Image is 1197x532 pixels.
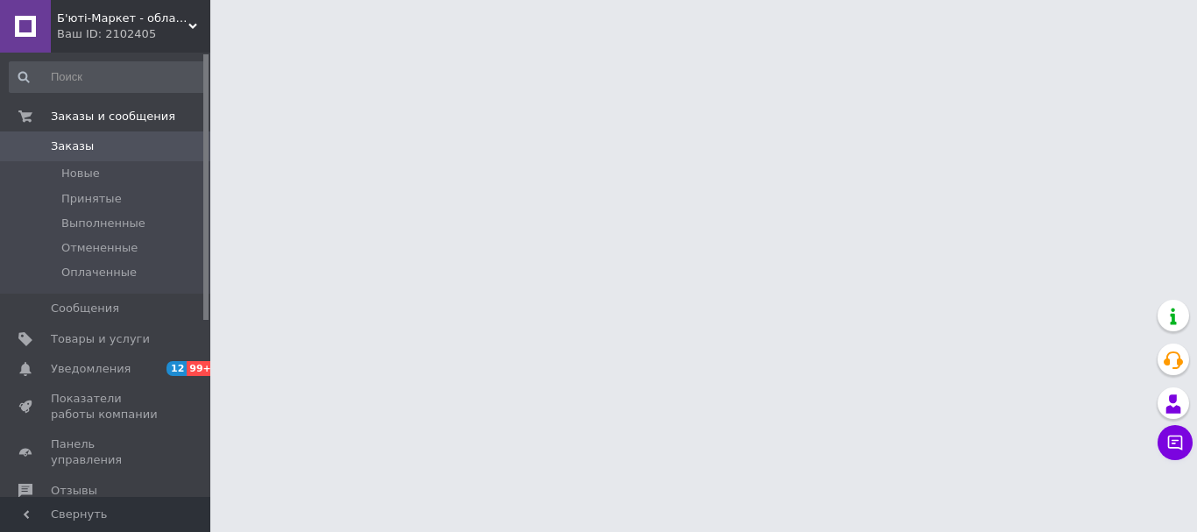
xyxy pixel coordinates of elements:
span: Заказы и сообщения [51,109,175,124]
input: Поиск [9,61,207,93]
span: Новые [61,166,100,181]
span: Уведомления [51,361,131,377]
span: 12 [166,361,187,376]
span: Принятые [61,191,122,207]
span: Заказы [51,138,94,154]
span: Панель управления [51,436,162,468]
span: Отзывы [51,483,97,499]
span: Выполненные [61,216,145,231]
span: 99+ [187,361,216,376]
span: Отмененные [61,240,138,256]
span: Товары и услуги [51,331,150,347]
span: Сообщения [51,301,119,316]
button: Чат с покупателем [1158,425,1193,460]
span: Показатели работы компании [51,391,162,422]
div: Ваш ID: 2102405 [57,26,210,42]
span: Оплаченные [61,265,137,280]
span: Б'юті-Маркет - обладнання для салонів краси [57,11,188,26]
